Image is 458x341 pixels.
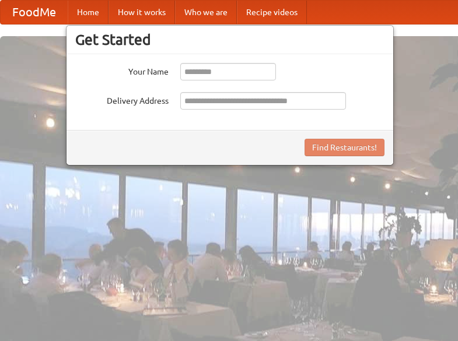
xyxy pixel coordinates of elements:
[75,31,384,48] h3: Get Started
[1,1,68,24] a: FoodMe
[305,139,384,156] button: Find Restaurants!
[175,1,237,24] a: Who we are
[68,1,109,24] a: Home
[75,63,169,78] label: Your Name
[75,92,169,107] label: Delivery Address
[109,1,175,24] a: How it works
[237,1,307,24] a: Recipe videos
